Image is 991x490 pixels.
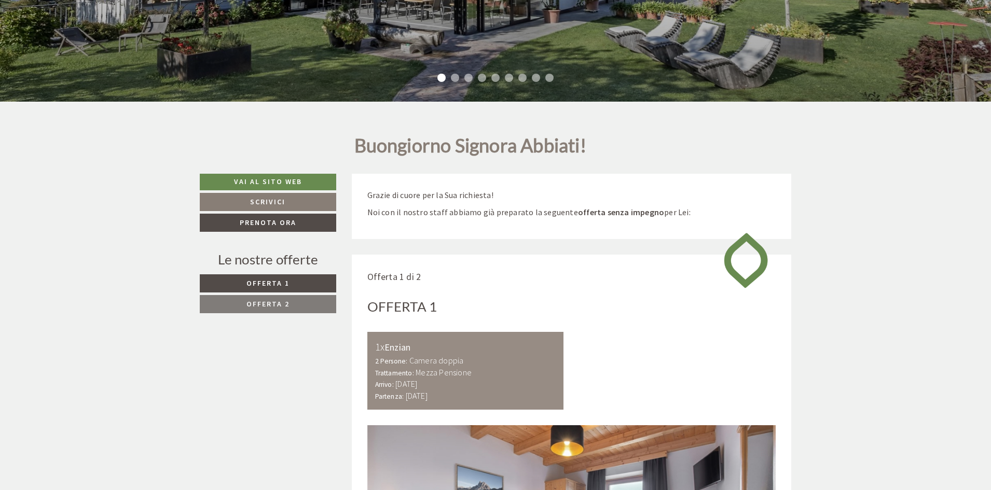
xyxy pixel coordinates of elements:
[375,369,414,377] small: Trattamento:
[252,31,393,39] div: Lei
[375,357,408,366] small: 2 Persone:
[375,340,384,353] b: 1x
[367,189,776,201] p: Grazie di cuore per la Sua richiesta!
[395,379,417,389] b: [DATE]
[246,299,290,309] span: Offerta 2
[200,193,336,211] a: Scrivici
[375,380,394,389] small: Arrivo:
[247,29,401,60] div: Buon giorno, come possiamo aiutarla?
[178,8,231,26] div: domenica
[246,278,290,288] span: Offerta 1
[200,214,336,232] a: Prenota ora
[354,135,586,161] h1: Buongiorno Signora Abbiati!
[375,392,404,401] small: Partenza:
[416,367,472,377] b: Mezza Pensione
[367,271,421,283] span: Offerta 1 di 2
[356,273,409,291] button: Invia
[406,390,428,401] b: [DATE]
[409,355,464,366] b: Camera doppia
[375,340,556,355] div: Enzian
[252,51,393,58] small: 09:53
[716,223,776,297] img: image
[200,250,336,269] div: Le nostre offerte
[200,174,336,190] a: Vai al sito web
[578,207,664,217] strong: offerta senza impegno
[367,206,776,218] p: Noi con il nostro staff abbiamo già preparato la seguente per Lei:
[367,297,437,316] div: Offerta 1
